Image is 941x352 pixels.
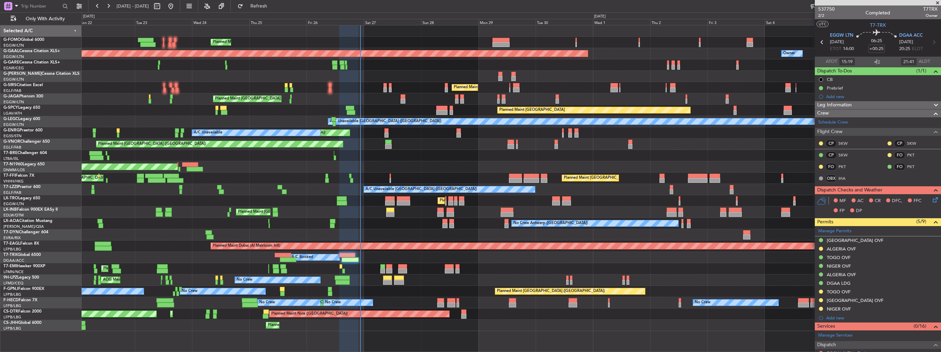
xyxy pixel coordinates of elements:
a: G-SIRSCitation Excel [3,83,43,87]
div: No Crew [259,297,275,308]
span: ETOT [830,46,841,52]
div: Planned Maint Nice ([GEOGRAPHIC_DATA]) [271,309,348,319]
a: SKW [838,140,854,146]
div: CB [827,77,833,82]
div: Planned Maint [GEOGRAPHIC_DATA] ([GEOGRAPHIC_DATA]) [564,173,672,183]
div: Planned Maint [GEOGRAPHIC_DATA] ([GEOGRAPHIC_DATA]) [454,82,562,93]
div: Sun 28 [421,19,478,25]
a: IHA [838,175,854,181]
a: VHHH/HKG [3,179,24,184]
a: EGGW/LTN [3,99,24,105]
span: T7TRX [923,5,938,13]
span: DGAA ACC [899,32,923,39]
div: NIGER OVF [827,263,851,269]
a: LFPB/LBG [3,303,21,308]
div: [DATE] [594,14,606,20]
div: No Crew [237,275,252,285]
span: [DATE] - [DATE] [117,3,149,9]
input: --:-- [901,58,917,66]
span: G-GAAL [3,49,19,53]
div: NIGER OVF [827,306,851,312]
a: T7-BREChallenger 604 [3,151,47,155]
span: ATOT [826,58,837,65]
a: DNMM/LOS [3,167,25,173]
span: G-ENRG [3,128,20,132]
a: T7-EAGLFalcon 8X [3,242,39,246]
div: Planned Maint [GEOGRAPHIC_DATA] ([GEOGRAPHIC_DATA]) [238,207,346,217]
a: F-GPNJFalcon 900EX [3,287,44,291]
span: 537750 [818,5,835,13]
a: PKT [838,164,854,170]
span: LX-AOA [3,219,19,223]
span: 14:00 [843,46,854,52]
div: Mon 29 [478,19,536,25]
span: DFC, [892,198,902,204]
span: G-GARE [3,60,19,64]
a: Schedule Crew [818,119,848,126]
div: AOG Maint Cannes (Mandelieu) [103,275,158,285]
a: LGAV/ATH [3,111,22,116]
a: EGGW/LTN [3,201,24,207]
div: Planned Maint [GEOGRAPHIC_DATA] ([GEOGRAPHIC_DATA]) [213,37,321,47]
div: [GEOGRAPHIC_DATA] OVF [827,297,883,303]
div: TOGO OVF [827,289,850,295]
input: Trip Number [21,1,60,11]
span: FFC [914,198,921,204]
a: T7-FFIFalcon 7X [3,174,34,178]
div: Sat 4 [765,19,822,25]
span: G-SIRS [3,83,16,87]
div: Planned Maint [GEOGRAPHIC_DATA] ([GEOGRAPHIC_DATA]) [215,94,323,104]
button: UTC [817,21,829,27]
a: G-LEGCLegacy 600 [3,117,40,121]
a: DGAA/ACC [3,258,24,263]
span: AC [857,198,863,204]
a: LFMD/CEQ [3,281,23,286]
a: EGLF/FAB [3,145,21,150]
div: FO [825,163,837,171]
span: ALDT [919,58,930,65]
a: Manage Permits [818,228,851,235]
a: T7-EMIHawker 900XP [3,264,45,268]
div: Planned Maint [GEOGRAPHIC_DATA] ([GEOGRAPHIC_DATA]) [440,196,548,206]
span: MF [839,198,846,204]
span: T7-N1960 [3,162,23,166]
div: [GEOGRAPHIC_DATA] OVF [827,237,883,243]
span: Flight Crew [817,128,843,136]
div: Planned Maint Sofia [172,309,207,319]
div: [DATE] [83,14,95,20]
div: Fri 26 [307,19,364,25]
a: EGNR/CEG [3,66,24,71]
a: F-HECDFalcon 7X [3,298,37,302]
span: LX-INB [3,208,17,212]
span: CS-DTR [3,309,18,314]
div: CP [825,140,837,147]
a: LX-AOACitation Mustang [3,219,52,223]
span: T7-BRE [3,151,17,155]
span: G-JAGA [3,94,19,98]
a: G-SPCYLegacy 650 [3,106,40,110]
div: Add new [826,94,938,99]
div: A/C Unavailable [194,128,222,138]
span: 2/2 [818,13,835,19]
span: G-FOMO [3,38,21,42]
a: G-GARECessna Citation XLS+ [3,60,60,64]
div: A/C Booked [291,252,313,262]
a: G-FOMOGlobal 6000 [3,38,44,42]
a: [PERSON_NAME]/QSA [3,224,44,229]
div: Owner [783,48,795,59]
a: LFPB/LBG [3,326,21,331]
a: T7-LZZIPraetor 600 [3,185,40,189]
a: SKW [838,152,854,158]
div: Add new [826,315,938,321]
div: Prebrief [827,85,843,91]
span: 9H-LPZ [3,275,17,280]
div: Planned Maint [GEOGRAPHIC_DATA] [499,105,565,115]
span: Only With Activity [18,16,72,21]
a: 9H-LPZLegacy 500 [3,275,39,280]
span: G-LEGC [3,117,18,121]
div: FO [894,163,905,171]
span: Dispatch To-Dos [817,67,852,75]
a: LFMN/NCE [3,269,24,274]
span: Dispatch [817,341,836,349]
div: A/C Unavailable [GEOGRAPHIC_DATA] ([GEOGRAPHIC_DATA]) [330,116,441,127]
